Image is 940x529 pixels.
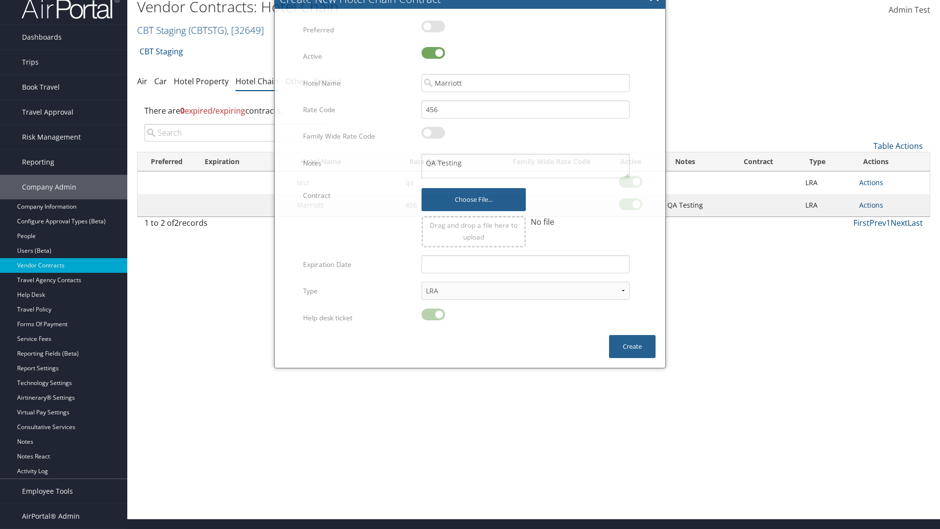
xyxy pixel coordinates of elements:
[174,76,229,87] a: Hotel Property
[800,194,855,216] td: LRA
[908,217,923,228] a: Last
[303,74,414,93] label: Hotel Name
[303,186,414,205] label: Contract
[667,200,703,210] span: QA Testing
[886,217,891,228] a: 1
[22,150,54,174] span: Reporting
[22,175,76,199] span: Company Admin
[800,152,855,171] th: Type: activate to sort column ascending
[303,100,414,119] label: Rate Code
[303,282,414,300] label: Type
[22,125,81,149] span: Risk Management
[869,217,886,228] a: Prev
[144,217,328,234] div: 1 to 2 of records
[180,105,185,116] strong: 0
[22,479,73,504] span: Employee Tools
[22,504,80,529] span: AirPortal® Admin
[303,47,414,66] label: Active
[889,4,930,15] span: Admin Test
[188,24,227,37] span: ( CBTSTG )
[140,42,183,61] a: CBT Staging
[609,335,656,358] button: Create
[144,124,328,142] input: Search
[137,97,930,124] div: There are contracts.
[22,50,39,74] span: Trips
[873,141,923,151] a: Table Actions
[531,216,554,227] span: No file
[227,24,264,37] span: , [ 32649 ]
[303,309,414,327] label: Help desk ticket
[654,152,717,171] th: Notes: activate to sort column ascending
[891,217,908,228] a: Next
[303,154,414,172] label: Notes
[138,152,196,171] th: Preferred: activate to sort column ascending
[303,21,414,39] label: Preferred
[854,152,930,171] th: Actions
[859,200,883,210] a: Actions
[196,152,292,171] th: Expiration: activate to sort column ascending
[716,152,800,171] th: Contract: activate to sort column ascending
[853,217,869,228] a: First
[137,76,147,87] a: Air
[174,217,179,228] span: 2
[303,127,414,145] label: Family Wide Rate Code
[154,76,167,87] a: Car
[22,100,73,124] span: Travel Approval
[235,76,279,87] a: Hotel Chain
[859,178,883,187] a: Actions
[303,255,414,274] label: Expiration Date
[22,75,60,99] span: Book Travel
[430,220,517,241] span: Drag and drop a file here to upload
[22,25,62,49] span: Dashboards
[137,24,264,37] a: CBT Staging
[800,171,855,194] td: LRA
[180,105,245,116] span: expired/expiring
